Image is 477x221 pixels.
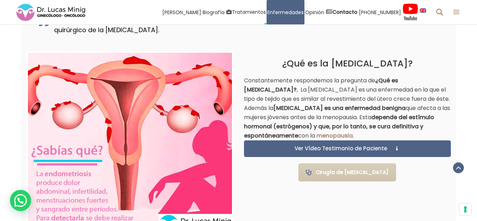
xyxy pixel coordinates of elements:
button: Sus preferencias de consentimiento para tecnologías de seguimiento [459,203,471,215]
a: Ver Vídeo Testimonio de Paciente [244,140,451,157]
p: Utilizamos la de manera rutinaria en casi el 100% de los casos para el tratamiento quirúrgico de ... [54,14,451,35]
span: Opinión [305,8,324,16]
strong: depende del estímulo hormonal (estrógenos) y que, por lo tanto, se cura definitiva y espontáneamente [244,113,434,140]
span: Enfermedades [267,8,304,16]
span: Biografía [203,8,225,16]
span: Tratamientos [232,8,266,16]
p: Constantemente respondemos la pregunta de , La [MEDICAL_DATA] es una enfermedad en la que el tipo... [244,76,451,140]
a: Cirugía de [MEDICAL_DATA] [298,163,396,181]
img: language english [420,8,426,12]
strong: [MEDICAL_DATA] es una enfermedad benigna [273,104,406,112]
span: [PHONE_NUMBER] [359,8,401,16]
h2: ¿Qué es la [MEDICAL_DATA]? [244,58,451,69]
span: [PERSON_NAME] [162,8,201,16]
a: menopausia [316,132,353,140]
div: WhatsApp contact [10,190,31,211]
strong: Contacto [332,8,357,16]
span: Ver Vídeo Testimonio de Paciente [291,146,389,151]
img: Videos Youtube Ginecología [402,3,418,21]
